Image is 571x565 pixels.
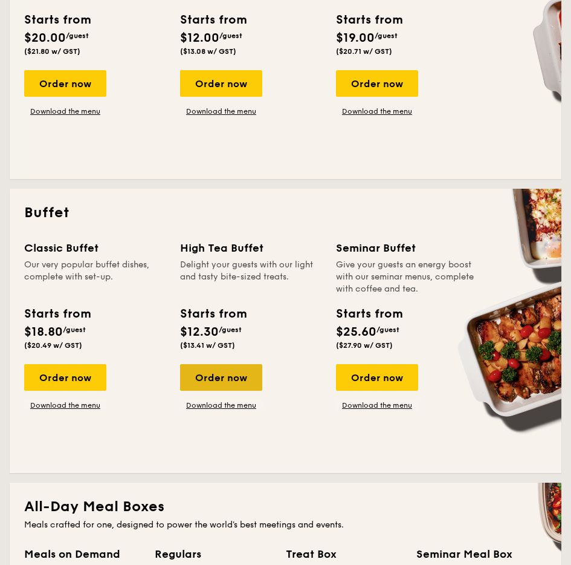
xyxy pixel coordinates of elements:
a: Download the menu [24,106,106,116]
span: /guest [66,31,89,40]
div: Starts from [336,305,402,323]
div: Order now [24,364,106,391]
div: Meals crafted for one, designed to power the world's best meetings and events. [24,519,547,531]
div: Order now [336,70,418,97]
h2: All-Day Meal Boxes [24,497,547,517]
span: /guest [63,325,86,334]
div: Starts from [180,11,246,29]
div: Seminar Buffet [336,240,477,256]
div: Starts from [336,11,402,29]
span: ($21.80 w/ GST) [24,47,80,56]
div: Seminar Meal Box [416,546,534,563]
a: Download the menu [180,106,262,116]
span: $25.60 [336,325,376,339]
span: /guest [219,325,242,334]
div: Order now [180,364,262,391]
div: Regulars [155,546,271,563]
div: Starts from [180,305,246,323]
span: /guest [376,325,399,334]
span: /guest [219,31,242,40]
span: ($20.49 w/ GST) [24,341,82,350]
span: $20.00 [24,31,66,45]
span: $18.80 [24,325,63,339]
div: Delight your guests with our light and tasty bite-sized treats. [180,259,321,295]
div: Give your guests an energy boost with our seminar menus, complete with coffee and tea. [336,259,477,295]
div: Starts from [24,11,90,29]
div: Treat Box [286,546,402,563]
span: ($13.08 w/ GST) [180,47,236,56]
div: Order now [180,70,262,97]
div: Meals on Demand [24,546,140,563]
div: Classic Buffet [24,240,166,256]
div: Order now [24,70,106,97]
span: ($13.41 w/ GST) [180,341,235,350]
a: Download the menu [336,106,418,116]
a: Download the menu [180,400,262,410]
span: $19.00 [336,31,375,45]
a: Download the menu [24,400,106,410]
div: Starts from [24,305,90,323]
span: $12.30 [180,325,219,339]
div: High Tea Buffet [180,240,321,256]
span: ($27.90 w/ GST) [336,341,393,350]
span: $12.00 [180,31,219,45]
span: ($20.71 w/ GST) [336,47,392,56]
div: Order now [336,364,418,391]
h2: Buffet [24,203,547,223]
span: /guest [375,31,398,40]
div: Our very popular buffet dishes, complete with set-up. [24,259,166,295]
a: Download the menu [336,400,418,410]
